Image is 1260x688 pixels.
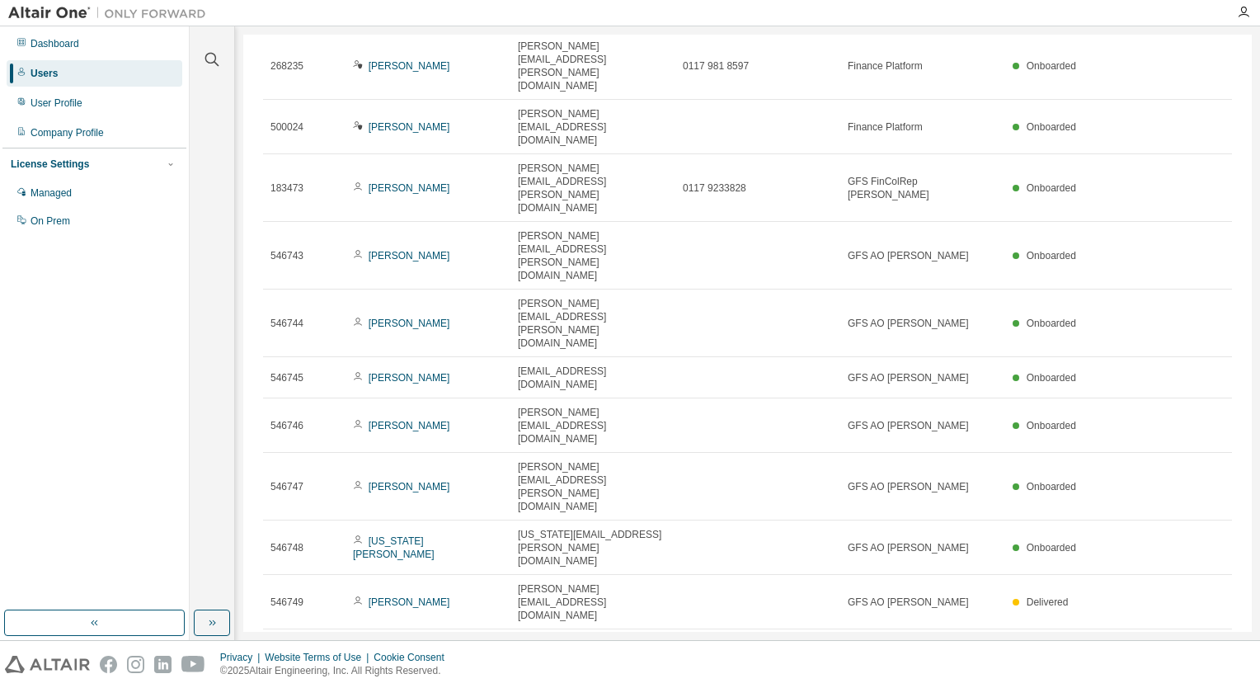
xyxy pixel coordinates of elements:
span: [US_STATE][EMAIL_ADDRESS][PERSON_NAME][DOMAIN_NAME] [518,528,668,568]
a: [PERSON_NAME] [369,420,450,431]
a: [PERSON_NAME] [369,372,450,384]
span: GFS AO [PERSON_NAME] [848,317,969,330]
span: [PERSON_NAME][EMAIL_ADDRESS][DOMAIN_NAME] [518,107,668,147]
span: GFS AO [PERSON_NAME] [848,541,969,554]
div: Users [31,67,58,80]
a: [PERSON_NAME] [369,182,450,194]
span: 500024 [270,120,303,134]
a: [PERSON_NAME] [369,596,450,608]
div: Privacy [220,651,265,664]
span: 546744 [270,317,303,330]
span: Onboarded [1027,542,1076,554]
div: License Settings [11,158,89,171]
a: [PERSON_NAME] [369,60,450,72]
div: Managed [31,186,72,200]
span: GFS FinColRep [PERSON_NAME] [848,175,998,201]
img: instagram.svg [127,656,144,673]
a: [PERSON_NAME] [369,318,450,329]
span: 546745 [270,371,303,384]
div: Cookie Consent [374,651,454,664]
span: Delivered [1027,596,1069,608]
span: Onboarded [1027,60,1076,72]
span: 546746 [270,419,303,432]
span: Onboarded [1027,420,1076,431]
span: 546749 [270,596,303,609]
span: 268235 [270,59,303,73]
span: GFS AO [PERSON_NAME] [848,249,969,262]
span: Onboarded [1027,481,1076,492]
img: Altair One [8,5,214,21]
img: altair_logo.svg [5,656,90,673]
span: GFS AO [PERSON_NAME] [848,419,969,432]
span: [PERSON_NAME][EMAIL_ADDRESS][DOMAIN_NAME] [518,582,668,622]
span: GFS AO [PERSON_NAME] [848,480,969,493]
span: [EMAIL_ADDRESS][DOMAIN_NAME] [518,365,668,391]
a: [US_STATE][PERSON_NAME] [353,535,435,560]
span: Onboarded [1027,182,1076,194]
a: [PERSON_NAME] [369,250,450,262]
span: Onboarded [1027,318,1076,329]
span: GFS AO [PERSON_NAME] [848,371,969,384]
span: Finance Platform [848,59,923,73]
span: 546747 [270,480,303,493]
span: [PERSON_NAME][EMAIL_ADDRESS][PERSON_NAME][DOMAIN_NAME] [518,40,668,92]
span: Onboarded [1027,250,1076,262]
span: Onboarded [1027,372,1076,384]
img: facebook.svg [100,656,117,673]
div: Website Terms of Use [265,651,374,664]
span: 0117 981 8597 [683,59,749,73]
span: GFS AO [PERSON_NAME] [848,596,969,609]
span: [PERSON_NAME][EMAIL_ADDRESS][PERSON_NAME][DOMAIN_NAME] [518,162,668,214]
div: Company Profile [31,126,104,139]
p: © 2025 Altair Engineering, Inc. All Rights Reserved. [220,664,454,678]
span: [PERSON_NAME][EMAIL_ADDRESS][PERSON_NAME][DOMAIN_NAME] [518,460,668,513]
span: Onboarded [1027,121,1076,133]
span: [PERSON_NAME][EMAIL_ADDRESS][PERSON_NAME][DOMAIN_NAME] [518,229,668,282]
span: 546748 [270,541,303,554]
a: [PERSON_NAME] [369,481,450,492]
div: Dashboard [31,37,79,50]
span: 0117 9233828 [683,181,746,195]
span: [PERSON_NAME][EMAIL_ADDRESS][PERSON_NAME][DOMAIN_NAME] [518,297,668,350]
a: [PERSON_NAME] [369,121,450,133]
img: youtube.svg [181,656,205,673]
img: linkedin.svg [154,656,172,673]
div: On Prem [31,214,70,228]
span: Finance Platform [848,120,923,134]
div: User Profile [31,97,82,110]
span: [PERSON_NAME][EMAIL_ADDRESS][DOMAIN_NAME] [518,406,668,445]
span: 183473 [270,181,303,195]
span: 546743 [270,249,303,262]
